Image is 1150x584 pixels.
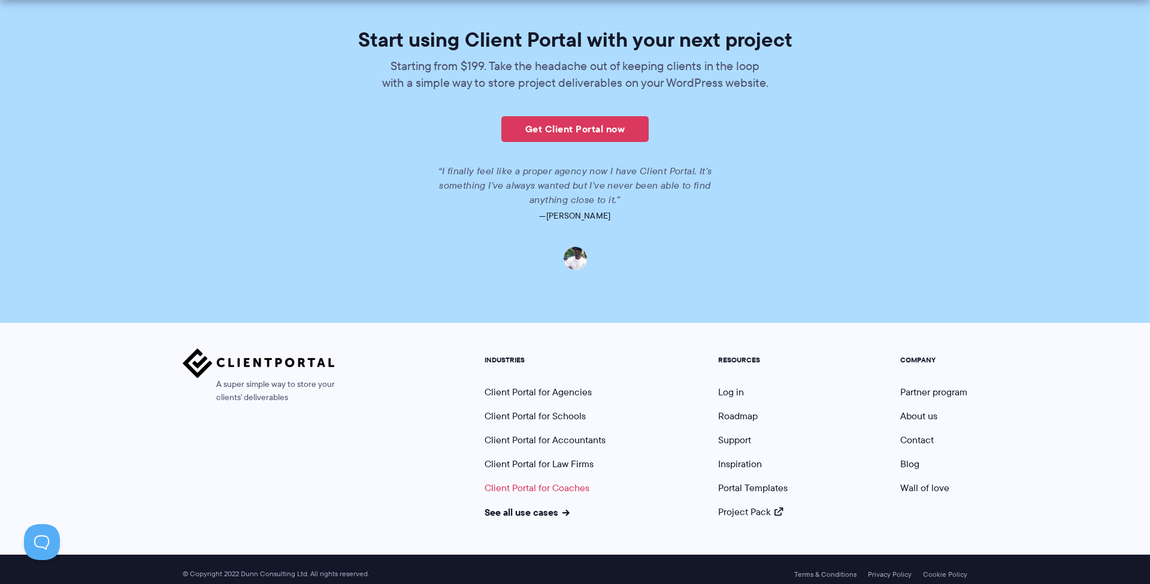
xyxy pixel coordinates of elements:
span: A super simple way to store your clients' deliverables [183,378,335,404]
a: Project Pack [718,505,783,519]
a: Client Portal for Schools [485,409,586,423]
a: Wall of love [900,481,949,495]
h5: RESOURCES [718,356,788,364]
p: —[PERSON_NAME] [239,207,912,224]
h5: INDUSTRIES [485,356,606,364]
a: About us [900,409,937,423]
p: Starting from $199. Take the headache out of keeping clients in the loop with a simple way to sto... [380,58,770,91]
a: Contact [900,433,934,447]
a: Cookie Policy [923,570,967,579]
p: “I finally feel like a proper agency now I have Client Portal. It’s something I’ve always wanted ... [422,164,728,207]
a: Terms & Conditions [794,570,857,579]
a: Roadmap [718,409,758,423]
a: Get Client Portal now [501,116,649,142]
a: Client Portal for Agencies [485,385,592,399]
a: Log in [718,385,744,399]
h5: COMPANY [900,356,967,364]
a: Support [718,433,751,447]
a: Client Portal for Law Firms [485,457,594,471]
a: See all use cases [485,505,570,519]
a: Blog [900,457,919,471]
a: Partner program [900,385,967,399]
h2: Start using Client Portal with your next project [239,29,912,50]
a: Client Portal for Accountants [485,433,606,447]
a: Client Portal for Coaches [485,481,589,495]
a: Inspiration [718,457,762,471]
a: Privacy Policy [868,570,912,579]
iframe: Toggle Customer Support [24,524,60,560]
a: Portal Templates [718,481,788,495]
span: © Copyright 2022 Dunn Consulting Ltd. All rights reserved. [177,570,375,579]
